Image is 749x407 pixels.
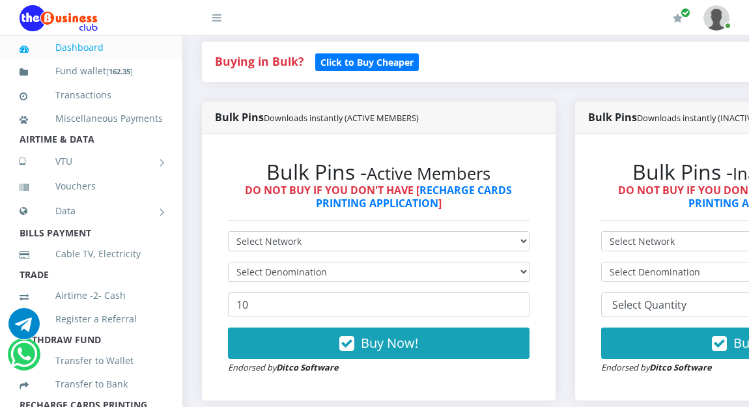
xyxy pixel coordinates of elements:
[703,5,729,31] img: User
[20,80,163,110] a: Transactions
[20,239,163,269] a: Cable TV, Electricity
[20,5,98,31] img: Logo
[109,66,130,76] b: 162.35
[20,56,163,87] a: Fund wallet[162.35]
[20,281,163,311] a: Airtime -2- Cash
[20,33,163,63] a: Dashboard
[316,183,513,210] a: RECHARGE CARDS PRINTING APPLICATION
[20,104,163,133] a: Miscellaneous Payments
[649,361,712,373] strong: Ditco Software
[315,53,419,69] a: Click to Buy Cheaper
[245,183,512,210] strong: DO NOT BUY IF YOU DON'T HAVE [ ]
[228,361,339,373] small: Endorsed by
[20,195,163,227] a: Data
[8,318,40,339] a: Chat for support
[367,162,490,185] small: Active Members
[106,66,133,76] small: [ ]
[276,361,339,373] strong: Ditco Software
[361,334,418,352] span: Buy Now!
[681,8,690,18] span: Renew/Upgrade Subscription
[228,328,530,359] button: Buy Now!
[20,171,163,201] a: Vouchers
[673,13,683,23] i: Renew/Upgrade Subscription
[20,145,163,178] a: VTU
[228,160,530,184] h2: Bulk Pins -
[228,292,530,317] input: Enter Quantity
[215,53,304,69] strong: Buying in Bulk?
[20,304,163,334] a: Register a Referral
[10,348,37,370] a: Chat for support
[320,56,414,68] b: Click to Buy Cheaper
[264,112,419,124] small: Downloads instantly (ACTIVE MEMBERS)
[20,369,163,399] a: Transfer to Bank
[601,361,712,373] small: Endorsed by
[20,346,163,376] a: Transfer to Wallet
[215,110,419,124] strong: Bulk Pins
